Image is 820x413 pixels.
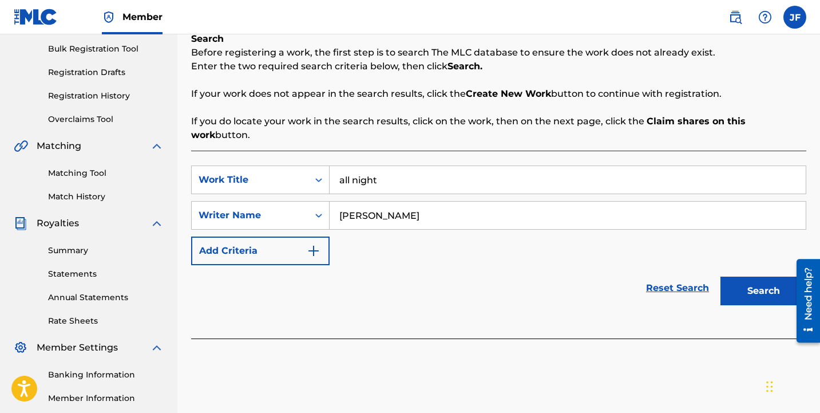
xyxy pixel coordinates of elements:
a: Registration Drafts [48,66,164,78]
b: Search [191,33,224,44]
img: expand [150,217,164,230]
a: Bulk Registration Tool [48,43,164,55]
p: If you do locate your work in the search results, click on the work, then on the next page, click... [191,115,806,142]
strong: Create New Work [466,88,551,99]
span: Member [122,10,163,23]
img: Member Settings [14,341,27,355]
img: Royalties [14,217,27,230]
a: Overclaims Tool [48,113,164,125]
strong: Search. [447,61,482,72]
a: Banking Information [48,369,164,381]
form: Search Form [191,166,806,311]
img: search [728,10,742,24]
span: Matching [37,139,81,153]
a: Statements [48,268,164,280]
a: Reset Search [640,276,715,301]
a: Registration History [48,90,164,102]
p: Enter the two required search criteria below, then click [191,60,806,73]
a: Public Search [724,6,747,29]
iframe: Chat Widget [763,358,820,413]
a: Summary [48,245,164,257]
a: Rate Sheets [48,315,164,327]
button: Add Criteria [191,237,330,265]
p: If your work does not appear in the search results, click the button to continue with registration. [191,87,806,101]
a: Member Information [48,392,164,404]
iframe: Resource Center [788,251,820,349]
div: Work Title [199,173,302,187]
div: Writer Name [199,209,302,222]
a: Annual Statements [48,292,164,304]
img: expand [150,139,164,153]
a: Matching Tool [48,167,164,179]
p: Before registering a work, the first step is to search The MLC database to ensure the work does n... [191,46,806,60]
img: Top Rightsholder [102,10,116,24]
div: Help [754,6,777,29]
span: Member Settings [37,341,118,355]
div: User Menu [783,6,806,29]
span: Royalties [37,217,79,230]
button: Search [720,277,806,305]
a: Match History [48,191,164,203]
img: help [758,10,772,24]
img: MLC Logo [14,9,58,25]
div: Drag [766,369,773,404]
img: 9d2ae6d4665cec9f34b9.svg [307,244,320,258]
img: Matching [14,139,28,153]
img: expand [150,341,164,355]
